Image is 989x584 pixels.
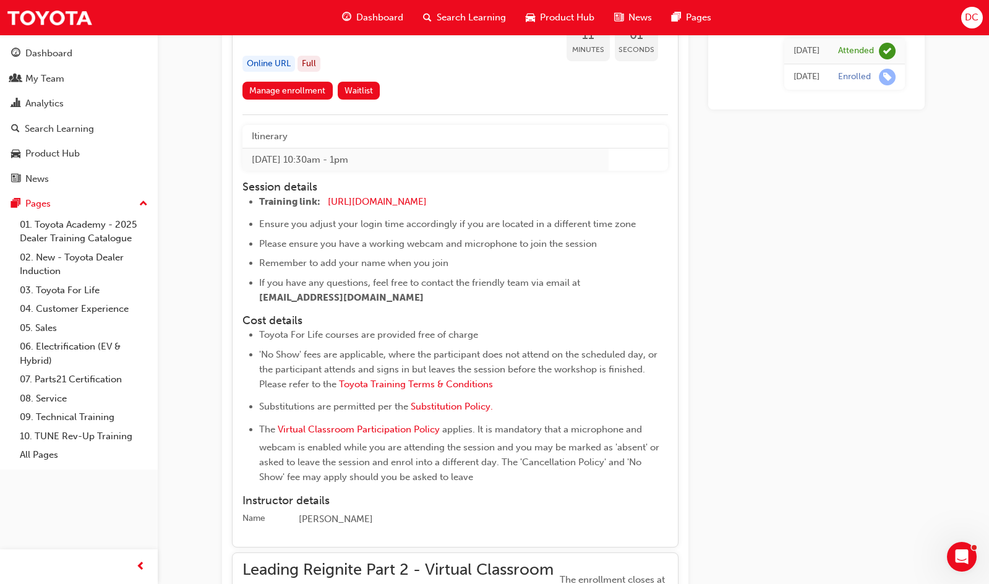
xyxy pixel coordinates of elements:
span: Seconds [615,43,658,57]
div: Pages [25,197,51,211]
span: pages-icon [11,199,20,210]
th: Itinerary [242,125,609,148]
h4: Instructor details [242,494,668,508]
a: 10. TUNE Rev-Up Training [15,427,153,446]
span: [EMAIL_ADDRESS][DOMAIN_NAME] [259,292,424,303]
span: Ensure you adjust your login time accordingly if you are located in a different time zone [259,218,636,230]
span: Leading Reignite Part 2 - Virtual Classroom [242,563,554,577]
a: [URL][DOMAIN_NAME] [328,196,427,207]
a: search-iconSearch Learning [413,5,516,30]
span: prev-icon [136,559,145,575]
span: learningRecordVerb_ENROLL-icon [879,69,896,85]
span: people-icon [11,74,20,85]
button: DC [961,7,983,28]
span: search-icon [11,124,20,135]
span: News [628,11,652,25]
span: news-icon [614,10,623,25]
a: Analytics [5,92,153,115]
span: Dashboard [356,11,403,25]
a: Substitution Policy. [411,401,493,412]
a: 05. Sales [15,319,153,338]
span: Product Hub [540,11,594,25]
div: My Team [25,72,64,86]
a: 04. Customer Experience [15,299,153,319]
span: chart-icon [11,98,20,109]
div: Enrolled [838,71,871,83]
a: 07. Parts21 Certification [15,370,153,389]
a: 09. Technical Training [15,408,153,427]
a: Virtual Classroom Participation Policy [278,424,440,435]
div: Product Hub [25,147,80,161]
div: News [25,172,49,186]
span: Waitlist [345,85,373,96]
td: [DATE] 10:30am - 1pm [242,148,609,171]
a: 08. Service [15,389,153,408]
div: [PERSON_NAME] [299,512,668,527]
span: guage-icon [342,10,351,25]
span: Please ensure you have a working webcam and microphone to join the session [259,238,597,249]
button: Pages [5,192,153,215]
span: DC [965,11,978,25]
div: Analytics [25,97,64,111]
div: Tue Jul 01 2025 10:30:00 GMT+1000 (Australian Eastern Standard Time) [794,44,820,58]
span: Remember to add your name when you join [259,257,448,268]
span: Search Learning [437,11,506,25]
a: Manage enrollment [242,82,333,100]
span: applies. It is mandatory that a microphone and webcam is enabled while you are attending the sess... [259,424,662,483]
a: pages-iconPages [662,5,721,30]
span: 11 [567,28,610,43]
span: 'No Show' fees are applicable, where the participant does not attend on the scheduled day, or the... [259,349,660,390]
span: up-icon [139,196,148,212]
a: Product Hub [5,142,153,165]
a: News [5,168,153,191]
h4: Cost details [242,314,668,328]
div: Search Learning [25,122,94,136]
img: Trak [6,4,93,32]
span: If you have any questions, feel free to contact the friendly team via email at [259,277,580,288]
span: search-icon [423,10,432,25]
a: Search Learning [5,118,153,140]
a: Dashboard [5,42,153,65]
a: 06. Electrification (EV & Hybrid) [15,337,153,370]
button: DashboardMy TeamAnalyticsSearch LearningProduct HubNews [5,40,153,192]
div: Online URL [242,56,295,72]
span: car-icon [526,10,535,25]
a: Toyota Training Terms & Conditions [339,379,493,390]
span: guage-icon [11,48,20,59]
span: 01 [615,28,658,43]
span: Substitutions are permitted per the [259,401,408,412]
a: 03. Toyota For Life [15,281,153,300]
div: Full [298,56,320,72]
a: All Pages [15,445,153,465]
div: Attended [838,45,874,57]
span: The [259,424,275,435]
span: Toyota For Life courses are provided free of charge [259,329,478,340]
a: 02. New - Toyota Dealer Induction [15,248,153,281]
iframe: Intercom live chat [947,542,977,572]
span: pages-icon [672,10,681,25]
div: Tue Mar 04 2025 12:42:19 GMT+1100 (Australian Eastern Daylight Time) [794,70,820,84]
span: Pages [686,11,711,25]
span: news-icon [11,174,20,185]
a: 01. Toyota Academy - 2025 Dealer Training Catalogue [15,215,153,248]
div: Name [242,512,265,525]
span: learningRecordVerb_ATTEND-icon [879,43,896,59]
button: Waitlist [338,82,380,100]
span: car-icon [11,148,20,160]
a: news-iconNews [604,5,662,30]
a: guage-iconDashboard [332,5,413,30]
span: Training link: [259,196,320,207]
span: Minutes [567,43,610,57]
div: Dashboard [25,46,72,61]
h4: Session details [242,181,644,194]
a: car-iconProduct Hub [516,5,604,30]
a: My Team [5,67,153,90]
